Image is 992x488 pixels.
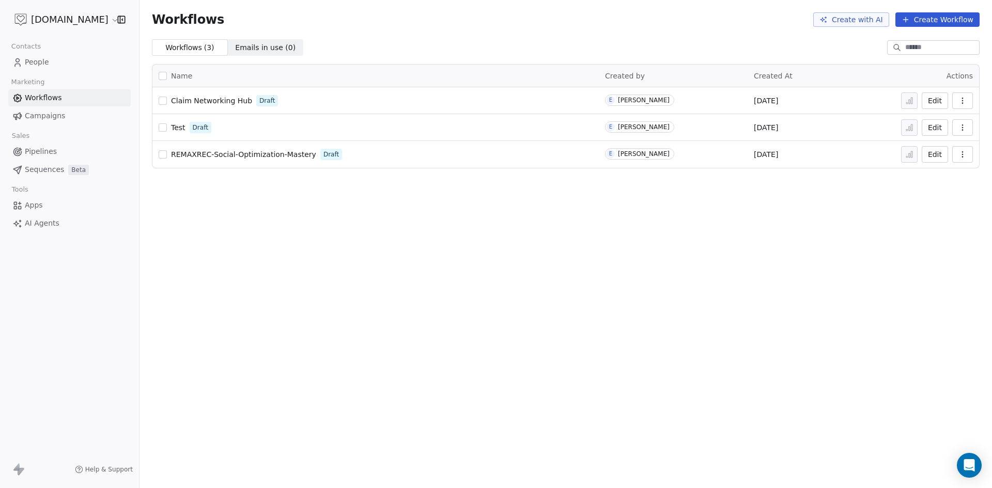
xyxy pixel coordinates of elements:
a: Campaigns [8,107,131,124]
span: Draft [259,96,275,105]
span: Draft [193,123,208,132]
a: People [8,54,131,71]
button: Edit [922,92,948,109]
button: Edit [922,146,948,163]
button: Create Workflow [895,12,980,27]
span: Sequences [25,164,64,175]
a: AI Agents [8,215,131,232]
button: Edit [922,119,948,136]
span: Workflows [25,92,62,103]
a: Claim Networking Hub [171,96,252,106]
a: SequencesBeta [8,161,131,178]
span: Created by [605,72,645,80]
span: [DATE] [754,149,778,160]
span: AI Agents [25,218,59,229]
span: [DOMAIN_NAME] [31,13,109,26]
a: Test [171,122,185,133]
a: Apps [8,197,131,214]
div: [PERSON_NAME] [618,150,670,158]
span: Sales [7,128,34,144]
div: [PERSON_NAME] [618,97,670,104]
span: Created At [754,72,793,80]
div: [PERSON_NAME] [618,123,670,131]
span: Marketing [7,74,49,90]
div: E [609,150,612,158]
a: Pipelines [8,143,131,160]
span: Emails in use ( 0 ) [235,42,296,53]
button: Create with AI [813,12,889,27]
span: People [25,57,49,68]
span: Campaigns [25,111,65,121]
span: Claim Networking Hub [171,97,252,105]
span: Apps [25,200,43,211]
div: E [609,123,612,131]
img: ContentInspires.com%20Icon.png [14,13,27,26]
a: Workflows [8,89,131,106]
span: Draft [323,150,339,159]
a: Help & Support [75,465,133,474]
div: Open Intercom Messenger [957,453,982,478]
a: REMAXREC-Social-Optimization-Mastery [171,149,316,160]
span: Beta [68,165,89,175]
span: [DATE] [754,122,778,133]
button: [DOMAIN_NAME] [12,11,110,28]
div: E [609,96,612,104]
span: Actions [947,72,973,80]
span: REMAXREC-Social-Optimization-Mastery [171,150,316,159]
span: Contacts [7,39,45,54]
span: Pipelines [25,146,57,157]
span: Test [171,123,185,132]
span: Help & Support [85,465,133,474]
span: Name [171,71,192,82]
span: [DATE] [754,96,778,106]
span: Workflows [152,12,224,27]
span: Tools [7,182,33,197]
